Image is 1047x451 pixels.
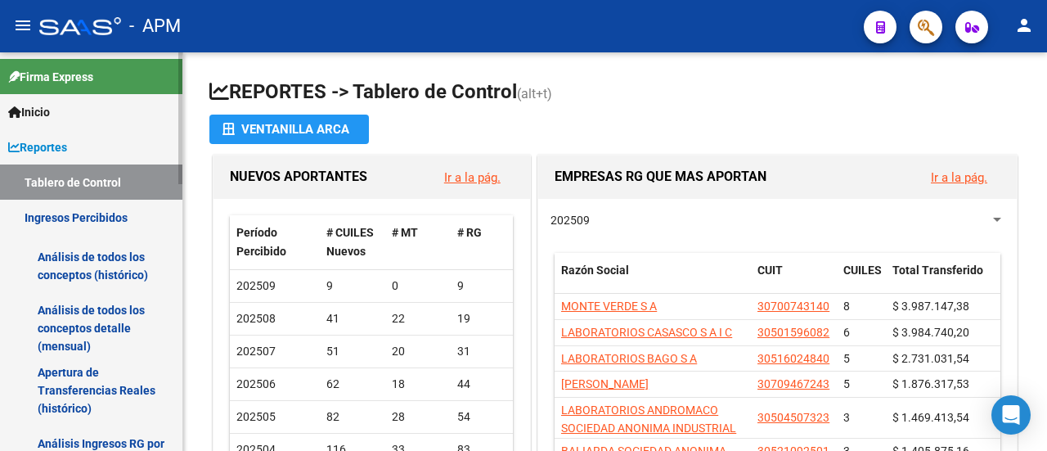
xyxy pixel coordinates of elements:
datatable-header-cell: CUIT [751,253,837,307]
span: EMPRESAS RG QUE MAS APORTAN [555,169,766,184]
div: 0 [392,277,444,295]
div: 9 [457,277,510,295]
span: Reportes [8,138,67,156]
span: 202509 [236,279,276,292]
a: Ir a la pág. [931,170,987,185]
span: LABORATORIOS CASASCO S A I C [561,326,732,339]
div: 19 [457,309,510,328]
span: CUIT [757,264,783,277]
span: # MT [392,226,418,239]
span: $ 3.984.740,20 [892,326,969,339]
span: 8 [843,300,850,313]
div: 20 [392,342,444,361]
button: Ir a la pág. [431,162,514,192]
datatable-header-cell: Total Transferido [886,253,1000,307]
div: 51 [326,342,379,361]
div: 41 [326,309,379,328]
span: 5 [843,352,850,365]
span: NUEVOS APORTANTES [230,169,367,184]
div: 22 [392,309,444,328]
span: $ 1.469.413,54 [892,411,969,424]
div: 18 [392,375,444,394]
span: 30501596082 [757,326,829,339]
span: # RG [457,226,482,239]
span: 202507 [236,345,276,358]
datatable-header-cell: # CUILES Nuevos [320,215,385,269]
span: 202506 [236,377,276,390]
div: 28 [392,408,444,426]
div: 62 [326,375,379,394]
span: [PERSON_NAME] [561,377,649,390]
span: LABORATORIOS BAGO S A [561,352,697,365]
span: # CUILES Nuevos [326,226,374,258]
datatable-header-cell: Razón Social [555,253,751,307]
div: 54 [457,408,510,426]
span: - APM [129,8,181,44]
span: 6 [843,326,850,339]
h1: REPORTES -> Tablero de Control [209,79,1021,107]
span: 5 [843,377,850,390]
span: 30700743140 [757,300,829,313]
button: Ventanilla ARCA [209,115,369,144]
datatable-header-cell: Período Percibido [230,215,320,269]
span: 30516024840 [757,352,829,365]
datatable-header-cell: # RG [451,215,516,269]
span: 202505 [236,410,276,423]
div: 31 [457,342,510,361]
span: (alt+t) [517,86,552,101]
mat-icon: person [1014,16,1034,35]
datatable-header-cell: # MT [385,215,451,269]
span: $ 1.876.317,53 [892,377,969,390]
span: Firma Express [8,68,93,86]
button: Ir a la pág. [918,162,1000,192]
span: MONTE VERDE S A [561,300,657,313]
div: 82 [326,408,379,426]
div: 9 [326,277,379,295]
span: Período Percibido [236,226,286,258]
span: 3 [843,411,850,424]
div: Ventanilla ARCA [222,115,356,144]
span: $ 3.987.147,38 [892,300,969,313]
span: Inicio [8,103,50,121]
span: Razón Social [561,264,629,277]
span: 30709467243 [757,377,829,390]
span: 202509 [550,214,590,227]
div: 44 [457,375,510,394]
a: Ir a la pág. [444,170,501,185]
div: Open Intercom Messenger [991,395,1031,435]
datatable-header-cell: CUILES [837,253,886,307]
span: Total Transferido [892,264,983,277]
span: $ 2.731.031,54 [892,352,969,365]
span: 202508 [236,312,276,325]
mat-icon: menu [13,16,33,35]
span: CUILES [843,264,882,277]
span: 30504507323 [757,411,829,424]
